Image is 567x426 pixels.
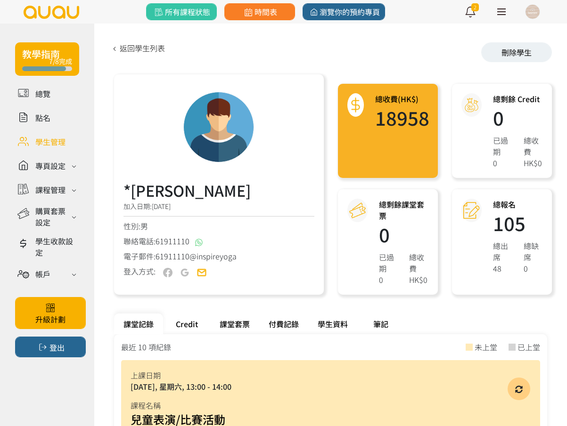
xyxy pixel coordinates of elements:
div: 帳戶 [35,268,50,280]
div: 已過期 [493,135,512,157]
div: 已上堂 [518,341,540,353]
div: 電子郵件: [123,250,314,262]
span: 2 [471,3,479,11]
div: 0 [493,157,512,169]
img: user-google-off.png [180,268,189,277]
div: 筆記 [357,313,404,334]
span: 瀏覽你的預約專頁 [308,6,380,17]
img: whatsapp@2x.png [195,239,203,246]
div: 未上堂 [475,341,497,353]
span: 時間表 [242,6,277,17]
span: 男 [140,220,148,232]
a: 升級計劃 [15,297,86,329]
div: 0 [524,263,542,274]
div: 課程管理 [35,184,66,195]
img: user-fb-off.png [163,268,173,277]
span: 61911110 [156,235,189,247]
div: 0 [379,274,398,285]
div: 48 [493,263,512,274]
div: 課堂記錄 [114,313,163,334]
div: 總收費 [409,251,428,274]
div: 購買套票設定 [35,205,69,228]
img: attendance@2x.png [463,202,480,219]
div: 加入日期: [123,201,314,217]
div: 刪除學生 [481,42,552,62]
a: 瀏覽你的預約專頁 [303,3,385,20]
div: 課程名稱 [131,400,531,411]
h3: 總收費(HK$) [375,93,429,104]
div: HK$0 [409,274,428,285]
h1: 0 [493,108,542,127]
div: Credit [163,313,210,334]
h3: 總剩餘 Credit [493,93,542,104]
img: total@2x.png [347,97,364,113]
div: [DATE], 星期六, 13:00 - 14:00 [131,381,531,392]
h1: 18958 [375,108,429,127]
div: 學生資料 [308,313,357,334]
div: 登入方式: [123,265,156,277]
div: 聯絡電話: [123,235,314,247]
span: 所有課程狀態 [153,6,210,17]
h3: *[PERSON_NAME] [123,179,279,201]
a: 返回學生列表 [109,42,165,54]
div: 付費記錄 [259,313,308,334]
div: 總出席 [493,240,512,263]
img: courseCredit@2x.png [349,202,366,219]
h1: 105 [493,214,542,233]
h3: 總報名 [493,199,542,210]
h3: 總剩餘課堂套票 [379,199,428,221]
div: HK$0 [524,157,542,169]
button: 登出 [15,337,86,357]
div: 總缺席 [524,240,542,263]
a: 所有課程狀態 [146,3,217,20]
img: user-email-on.png [197,268,206,277]
div: 性別: [123,220,314,232]
div: 已過期 [379,251,398,274]
img: logo.svg [23,6,80,19]
div: 總收費 [524,135,542,157]
a: 時間表 [224,3,295,20]
div: 課堂套票 [210,313,259,334]
img: credit@2x.png [463,97,480,113]
span: [DATE] [152,201,171,211]
h1: 0 [379,225,428,244]
div: 最近 10 項紀錄 [121,341,171,353]
span: 61911110@inspireyoga [156,250,237,262]
div: 上課日期 [131,370,531,381]
div: 專頁設定 [35,160,66,171]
